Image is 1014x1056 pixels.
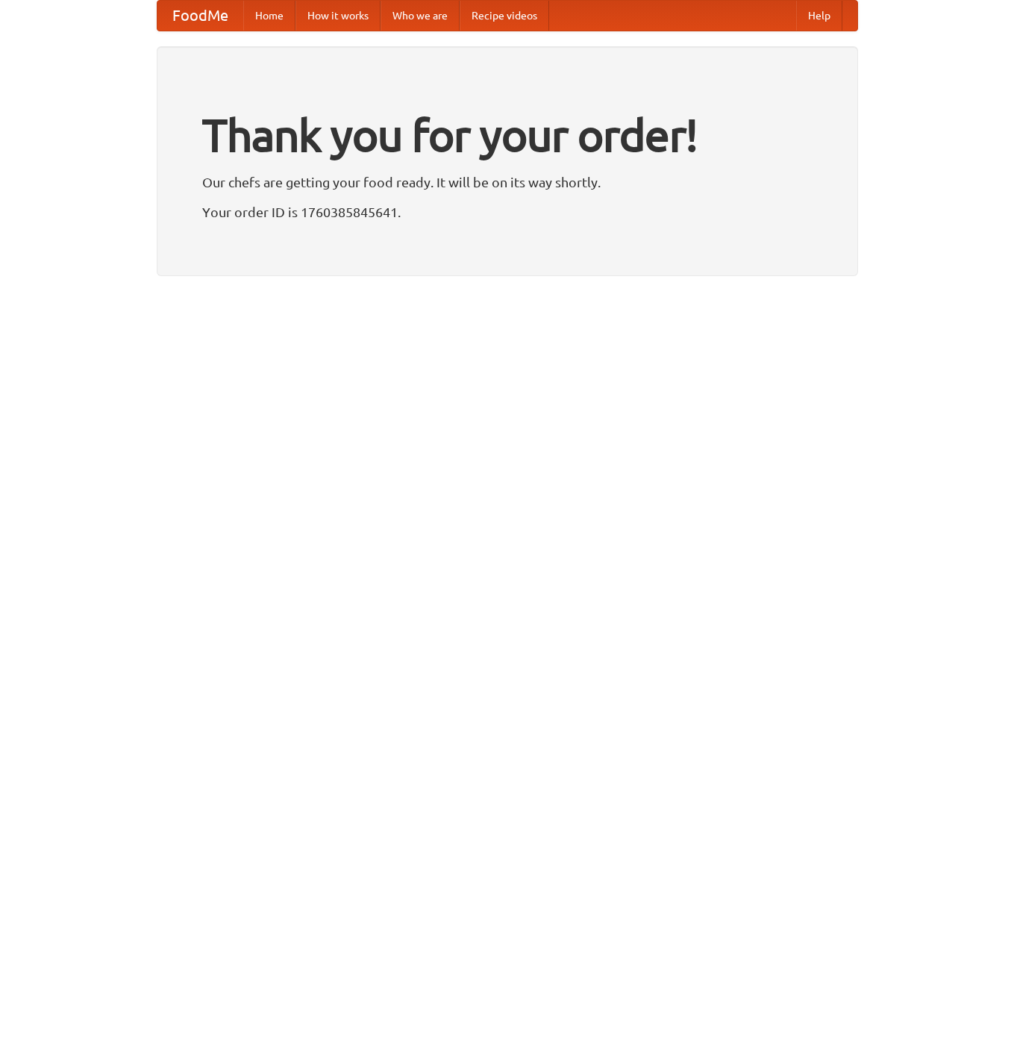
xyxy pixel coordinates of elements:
a: FoodMe [157,1,243,31]
a: Recipe videos [460,1,549,31]
a: Help [796,1,842,31]
a: Who we are [381,1,460,31]
h1: Thank you for your order! [202,99,813,171]
a: Home [243,1,295,31]
p: Your order ID is 1760385845641. [202,201,813,223]
p: Our chefs are getting your food ready. It will be on its way shortly. [202,171,813,193]
a: How it works [295,1,381,31]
